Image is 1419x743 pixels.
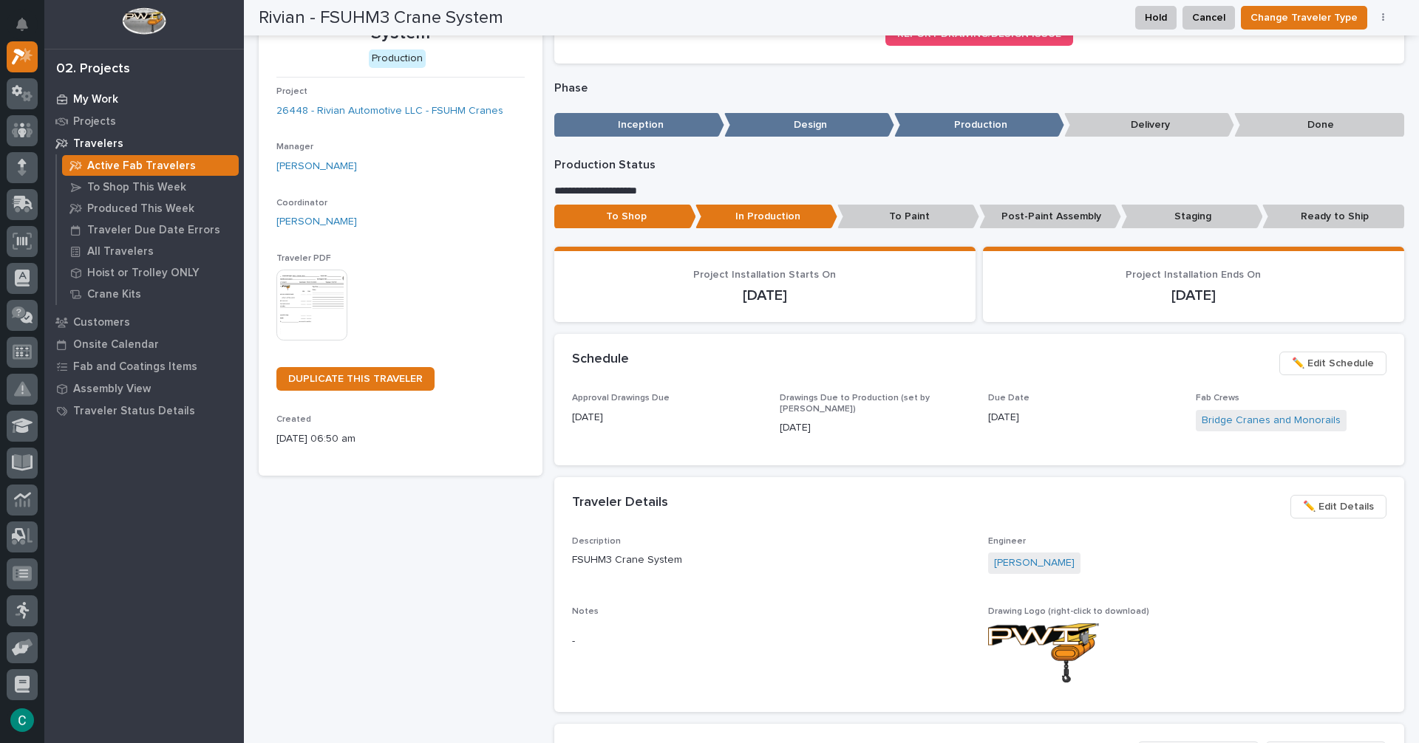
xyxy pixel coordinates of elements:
[73,383,151,396] p: Assembly View
[1121,205,1263,229] p: Staging
[572,410,763,425] p: [DATE]
[122,7,166,35] img: Workspace Logo
[87,267,200,280] p: Hoist or Trolley ONLY
[276,143,313,151] span: Manager
[44,132,244,154] a: Travelers
[1145,9,1167,27] span: Hold
[1290,495,1386,518] button: ✏️ Edit Details
[276,214,357,230] a: [PERSON_NAME]
[572,607,599,616] span: Notes
[57,198,244,219] a: Produced This Week
[988,607,1149,616] span: Drawing Logo (right-click to download)
[572,495,668,511] h2: Traveler Details
[979,205,1121,229] p: Post-Paint Assembly
[87,224,220,237] p: Traveler Due Date Errors
[1202,413,1341,428] a: Bridge Cranes and Monorails
[276,415,311,424] span: Created
[554,81,1405,95] p: Phase
[1234,113,1404,137] p: Done
[7,705,38,736] button: users-avatar
[1262,205,1404,229] p: Ready to Ship
[554,113,724,137] p: Inception
[988,623,1099,683] img: OSzOO_REVnvmytRmecu2DE-R1PhkE6PJSLa5u0n_QWY
[994,555,1075,571] a: [PERSON_NAME]
[57,262,244,283] a: Hoist or Trolley ONLY
[276,199,327,208] span: Coordinator
[87,160,196,173] p: Active Fab Travelers
[1241,6,1367,30] button: Change Traveler Type
[693,270,836,280] span: Project Installation Starts On
[1001,287,1386,304] p: [DATE]
[1126,270,1261,280] span: Project Installation Ends On
[724,113,894,137] p: Design
[1303,498,1374,516] span: ✏️ Edit Details
[572,552,970,568] p: FSUHM3 Crane System
[288,374,423,384] span: DUPLICATE THIS TRAVELER
[87,181,186,194] p: To Shop This Week
[1064,113,1234,137] p: Delivery
[73,360,197,374] p: Fab and Coatings Items
[572,634,970,649] p: -
[57,155,244,176] a: Active Fab Travelers
[57,241,244,261] a: All Travelers
[988,537,1026,546] span: Engineer
[1192,9,1225,27] span: Cancel
[276,367,435,391] a: DUPLICATE THIS TRAVELER
[894,113,1064,137] p: Production
[73,338,159,352] p: Onsite Calendar
[57,177,244,197] a: To Shop This Week
[572,394,670,403] span: Approval Drawings Due
[554,205,696,229] p: To Shop
[695,205,837,229] p: In Production
[44,355,244,377] a: Fab and Coatings Items
[369,49,426,68] div: Production
[44,400,244,422] a: Traveler Status Details
[73,137,123,151] p: Travelers
[44,377,244,400] a: Assembly View
[276,103,503,119] a: 26448 - Rivian Automotive LLC - FSUHM Cranes
[1135,6,1177,30] button: Hold
[73,316,130,329] p: Customers
[7,9,38,40] button: Notifications
[57,219,244,240] a: Traveler Due Date Errors
[554,158,1405,172] p: Production Status
[1279,352,1386,375] button: ✏️ Edit Schedule
[1292,355,1374,372] span: ✏️ Edit Schedule
[988,394,1030,403] span: Due Date
[780,420,970,436] p: [DATE]
[572,287,958,304] p: [DATE]
[87,288,141,301] p: Crane Kits
[572,352,629,368] h2: Schedule
[44,88,244,110] a: My Work
[1250,9,1358,27] span: Change Traveler Type
[44,311,244,333] a: Customers
[44,333,244,355] a: Onsite Calendar
[572,537,621,546] span: Description
[56,61,130,78] div: 02. Projects
[1182,6,1235,30] button: Cancel
[276,431,525,447] p: [DATE] 06:50 am
[276,254,331,263] span: Traveler PDF
[87,202,194,216] p: Produced This Week
[276,87,307,96] span: Project
[73,405,195,418] p: Traveler Status Details
[259,7,503,29] h2: Rivian - FSUHM3 Crane System
[57,284,244,304] a: Crane Kits
[837,205,979,229] p: To Paint
[780,394,930,413] span: Drawings Due to Production (set by [PERSON_NAME])
[44,110,244,132] a: Projects
[988,410,1179,425] p: [DATE]
[73,93,118,106] p: My Work
[276,159,357,174] a: [PERSON_NAME]
[73,115,116,129] p: Projects
[87,245,154,258] p: All Travelers
[1196,394,1239,403] span: Fab Crews
[18,18,38,41] div: Notifications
